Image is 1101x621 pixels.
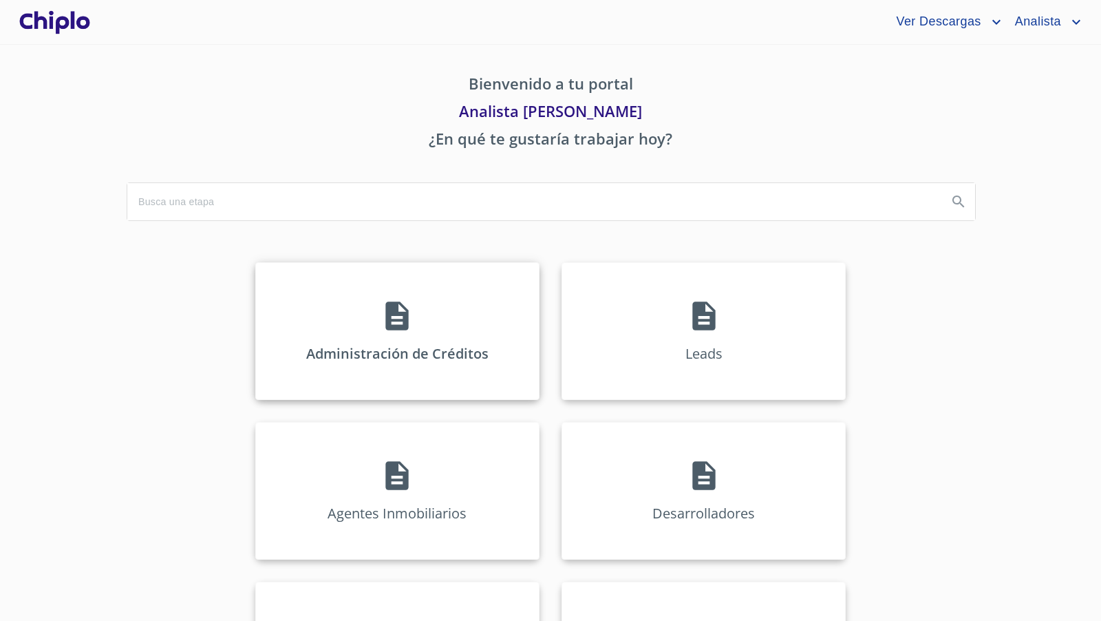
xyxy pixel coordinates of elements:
[1005,11,1068,33] span: Analista
[886,11,1004,33] button: account of current user
[886,11,987,33] span: Ver Descargas
[127,72,974,100] p: Bienvenido a tu portal
[328,504,467,523] p: Agentes Inmobiliarios
[127,100,974,127] p: Analista [PERSON_NAME]
[306,344,489,363] p: Administración de Créditos
[942,185,975,218] button: Search
[652,504,755,523] p: Desarrolladores
[1005,11,1084,33] button: account of current user
[127,127,974,155] p: ¿En qué te gustaría trabajar hoy?
[127,183,937,220] input: search
[685,344,723,363] p: Leads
